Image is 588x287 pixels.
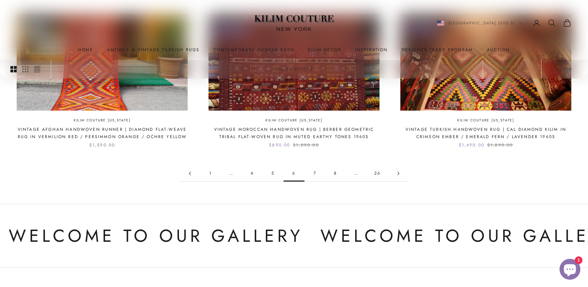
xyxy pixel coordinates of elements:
span: [GEOGRAPHIC_DATA] (USD $) [448,20,515,26]
span: Sort by [499,66,525,72]
a: Contemporary Oushak Rugs [213,46,294,53]
a: Go to page 26 [367,166,388,181]
a: Go to page 5 [263,166,284,181]
a: Inspiration [355,46,388,53]
span: … [346,166,367,181]
a: Home [78,46,93,53]
a: Vintage Moroccan Handwoven Rug | Berber Geometric Tribal Flat-Woven Rug in Muted Earthy Tones 1960s [209,126,379,140]
a: Antique & Vintage Turkish Rugs [107,46,199,53]
inbox-online-store-chat: Shopify online store chat [557,259,582,281]
summary: Kilim Decor [308,46,341,53]
nav: Secondary navigation [437,19,572,27]
button: Switch to larger product images [10,60,17,79]
compare-at-price: $1,890.00 [487,142,513,149]
a: Go to page 5 [179,166,200,181]
p: 306 products [275,66,313,73]
nav: Pagination navigation [179,166,409,182]
img: Logo of Kilim Couture New York [251,7,337,40]
a: Auction [487,46,510,53]
a: Go to page 7 [304,166,325,181]
span: 6 [284,166,304,181]
p: Welcome to Our Gallery [6,222,300,250]
a: Go to page 8 [325,166,346,181]
button: Filter [541,60,588,79]
button: Switch to compact product images [34,60,40,79]
img: United States [437,21,444,26]
button: Sort by [483,60,541,79]
a: Kilim Couture [US_STATE] [457,118,514,123]
nav: Primary navigation [17,46,571,53]
a: Designer Trade Program [402,46,473,53]
sale-price: $890.00 [269,142,290,149]
sale-price: $1,490.00 [459,142,484,149]
a: Kilim Couture [US_STATE] [266,118,322,123]
sale-price: $1,590.00 [89,142,115,149]
compare-at-price: $1,090.00 [293,142,319,149]
button: Change country or currency [437,20,522,26]
a: Go to page 7 [388,166,409,181]
a: Go to page 1 [200,166,221,181]
a: Vintage Turkish Handwoven Rug | Cal Diamond Kilim in Crimson Ember / Emerald Fern / Lavender 1960s [400,126,571,140]
button: Switch to smaller product images [22,60,28,79]
a: Go to page 4 [242,166,263,181]
span: … [221,166,242,181]
a: Vintage Afghan Handwoven Runner | Diamond Flat-Weave Rug in Vermilion Red / Persimmon Orange / Oc... [17,126,188,140]
a: Kilim Couture [US_STATE] [74,118,131,123]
